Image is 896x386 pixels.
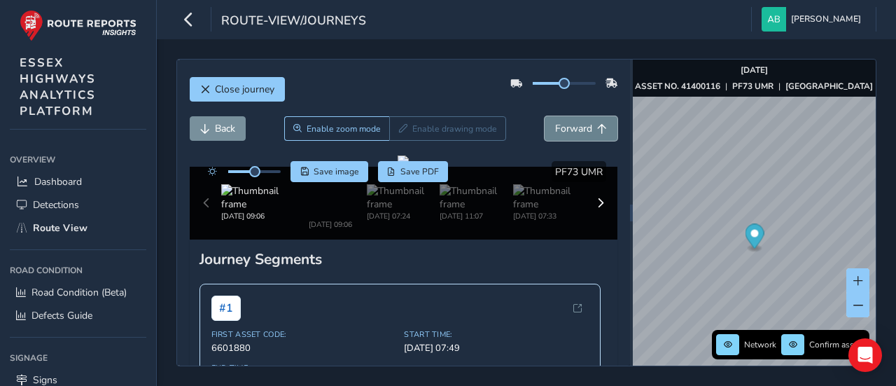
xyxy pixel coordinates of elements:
span: Dashboard [34,175,82,188]
img: Thumbnail frame [440,184,512,211]
button: Forward [545,116,617,141]
div: [DATE] 07:24 [367,211,440,221]
div: [DATE] 09:06 [221,211,294,221]
span: [PERSON_NAME] [791,7,861,32]
span: Close journey [215,83,274,96]
strong: [GEOGRAPHIC_DATA] [785,81,873,92]
button: Zoom [284,116,390,141]
span: Enable zoom mode [307,123,381,135]
span: # 1 [211,296,241,321]
span: Save PDF [400,166,439,177]
span: Route View [33,221,87,235]
div: [DATE] 09:06 [309,219,352,230]
div: [DATE] 07:33 [513,211,586,221]
span: Network [744,339,776,350]
img: Thumbnail frame [367,184,440,211]
a: Dashboard [10,170,146,193]
span: Save image [314,166,359,177]
div: Journey Segments [199,249,608,269]
span: First Asset Code: [211,329,396,340]
span: Forward [555,122,592,135]
span: route-view/journeys [221,12,366,32]
div: Map marker [745,224,764,253]
span: Back [215,122,235,135]
span: Confirm assets [809,339,865,350]
a: Defects Guide [10,304,146,327]
a: Detections [10,193,146,216]
span: Defects Guide [31,309,92,322]
button: Save [290,161,368,182]
a: Route View [10,216,146,240]
button: [PERSON_NAME] [762,7,866,32]
span: PF73 UMR [555,165,603,179]
strong: ASSET NO. 41400116 [635,81,720,92]
div: Open Intercom Messenger [848,338,882,372]
button: PDF [378,161,449,182]
span: Start Time: [404,329,589,340]
img: Thumbnail frame [221,184,294,211]
img: rr logo [20,10,136,41]
span: Detections [33,198,79,212]
div: | | [635,81,873,92]
img: Thumbnail frame [513,184,586,211]
strong: PF73 UMR [732,81,773,92]
div: Signage [10,347,146,368]
a: Road Condition (Beta) [10,281,146,304]
span: [DATE] 07:49 [404,342,589,354]
div: [DATE] 11:07 [440,211,512,221]
span: Road Condition (Beta) [31,286,127,299]
img: diamond-layout [762,7,786,32]
button: Close journey [190,77,285,102]
div: Road Condition [10,260,146,281]
span: 6601880 [211,342,396,354]
div: Overview [10,149,146,170]
img: Thumbnail frame [309,177,348,216]
span: End Time: [211,363,396,373]
button: Back [190,116,246,141]
span: ESSEX HIGHWAYS ANALYTICS PLATFORM [20,55,96,119]
strong: [DATE] [741,64,768,76]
